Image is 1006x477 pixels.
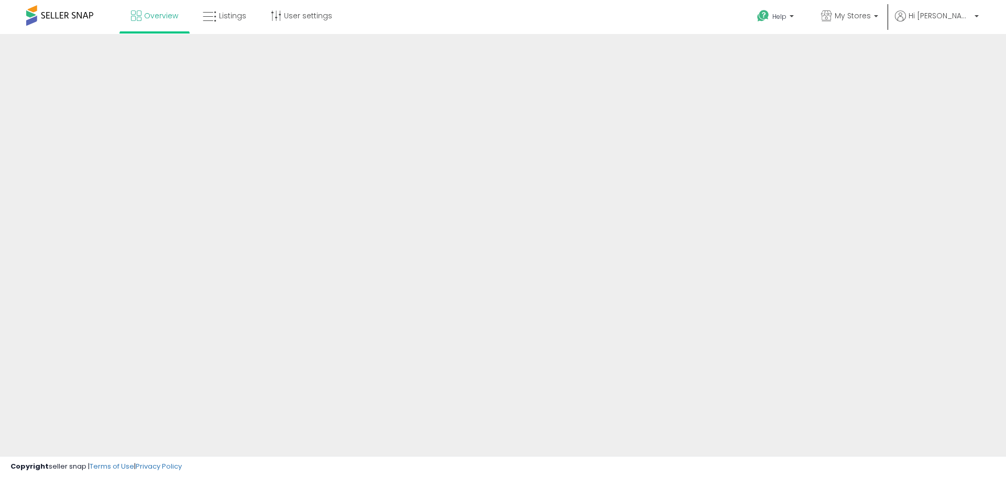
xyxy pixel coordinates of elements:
[895,10,979,34] a: Hi [PERSON_NAME]
[10,461,49,471] strong: Copyright
[772,12,786,21] span: Help
[909,10,971,21] span: Hi [PERSON_NAME]
[10,462,182,472] div: seller snap | |
[136,461,182,471] a: Privacy Policy
[90,461,134,471] a: Terms of Use
[219,10,246,21] span: Listings
[835,10,871,21] span: My Stores
[144,10,178,21] span: Overview
[757,9,770,23] i: Get Help
[749,2,804,34] a: Help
